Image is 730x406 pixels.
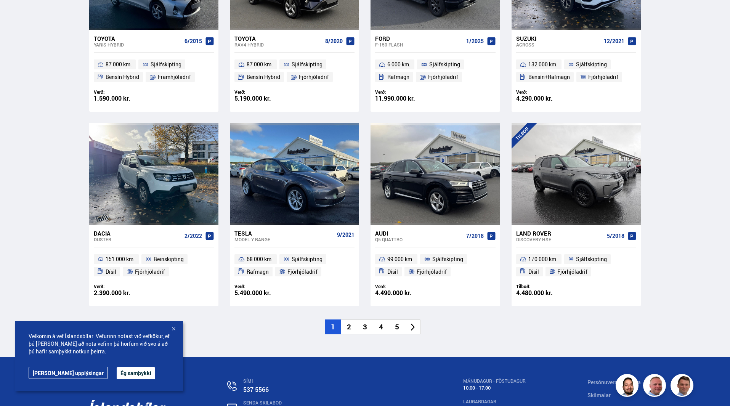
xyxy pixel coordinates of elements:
span: 12/2021 [604,38,624,44]
a: [PERSON_NAME] upplýsingar [29,367,108,379]
div: Verð: [94,89,154,95]
div: F-150 FLASH [375,42,463,47]
span: Fjórhjóladrif [299,72,329,82]
div: 10:00 - 17:00 [463,385,526,391]
div: 2.390.000 kr. [94,290,154,296]
a: Dacia Duster 2/2022 151 000 km. Beinskipting Dísil Fjórhjóladrif Verð: 2.390.000 kr. [89,225,218,307]
a: Persónuverndarstefna [587,379,641,386]
li: 1 [325,319,341,334]
span: Bensín+Rafmagn [528,72,570,82]
span: Fjórhjóladrif [588,72,618,82]
div: Toyota [234,35,322,42]
span: 6 000 km. [387,60,411,69]
span: Rafmagn [387,72,409,82]
span: Bensín Hybrid [106,72,139,82]
div: Across [516,42,601,47]
div: Duster [94,237,181,242]
div: Verð: [375,284,435,289]
span: Fjórhjóladrif [135,267,165,276]
img: FbJEzSuNWCJXmdc-.webp [672,375,695,398]
span: 2/2022 [185,233,202,239]
li: 2 [341,319,357,334]
button: Opna LiveChat spjallviðmót [6,3,29,26]
img: n0V2lOsqF3l1V2iz.svg [227,381,237,391]
li: 4 [373,319,389,334]
span: Sjálfskipting [429,60,460,69]
div: Tesla [234,230,334,237]
a: Suzuki Across 12/2021 132 000 km. Sjálfskipting Bensín+Rafmagn Fjórhjóladrif Verð: 4.290.000 kr. [512,30,641,112]
li: 3 [357,319,373,334]
div: RAV4 HYBRID [234,42,322,47]
div: Land Rover [516,230,604,237]
span: Fjórhjóladrif [428,72,458,82]
span: 68 000 km. [247,255,273,264]
span: Dísil [528,267,539,276]
span: Fjórhjóladrif [417,267,447,276]
span: 99 000 km. [387,255,414,264]
a: Tesla Model Y RANGE 9/2021 68 000 km. Sjálfskipting Rafmagn Fjórhjóladrif Verð: 5.490.000 kr. [230,225,359,307]
span: Sjálfskipting [576,255,607,264]
div: Yaris HYBRID [94,42,181,47]
span: Sjálfskipting [576,60,607,69]
span: Dísil [387,267,398,276]
div: Verð: [94,284,154,289]
a: Audi Q5 QUATTRO 7/2018 99 000 km. Sjálfskipting Dísil Fjórhjóladrif Verð: 4.490.000 kr. [371,225,500,307]
div: 5.190.000 kr. [234,95,295,102]
a: Ford F-150 FLASH 1/2025 6 000 km. Sjálfskipting Rafmagn Fjórhjóladrif Verð: 11.990.000 kr. [371,30,500,112]
button: Ég samþykki [117,367,155,379]
span: Rafmagn [247,267,269,276]
span: Fjórhjóladrif [557,267,587,276]
span: Beinskipting [154,255,184,264]
div: Verð: [375,89,435,95]
div: MÁNUDAGUR - FÖSTUDAGUR [463,379,526,384]
span: Velkomin á vef Íslandsbílar. Vefurinn notast við vefkökur, ef þú [PERSON_NAME] að nota vefinn þá ... [29,332,170,355]
div: SENDA SKILABOÐ [243,400,401,406]
div: 4.290.000 kr. [516,95,576,102]
span: 9/2021 [337,232,355,238]
div: 1.590.000 kr. [94,95,154,102]
span: 151 000 km. [106,255,135,264]
li: 5 [389,319,405,334]
div: Verð: [234,284,295,289]
a: 537 5566 [243,385,269,394]
span: 5/2018 [607,233,624,239]
a: Toyota RAV4 HYBRID 8/2020 87 000 km. Sjálfskipting Bensín Hybrid Fjórhjóladrif Verð: 5.190.000 kr. [230,30,359,112]
img: siFngHWaQ9KaOqBr.png [644,375,667,398]
img: nhp88E3Fdnt1Opn2.png [617,375,640,398]
div: LAUGARDAGAR [463,399,526,404]
div: Tilboð: [516,284,576,289]
span: Sjálfskipting [292,255,322,264]
span: 87 000 km. [106,60,132,69]
div: Ford [375,35,463,42]
a: Toyota Yaris HYBRID 6/2015 87 000 km. Sjálfskipting Bensín Hybrid Framhjóladrif Verð: 1.590.000 kr. [89,30,218,112]
span: Framhjóladrif [158,72,191,82]
div: Verð: [234,89,295,95]
a: Skilmalar [587,392,611,399]
div: 5.490.000 kr. [234,290,295,296]
span: Bensín Hybrid [247,72,280,82]
div: Q5 QUATTRO [375,237,463,242]
a: Land Rover Discovery HSE 5/2018 170 000 km. Sjálfskipting Dísil Fjórhjóladrif Tilboð: 4.480.000 kr. [512,225,641,307]
span: 132 000 km. [528,60,558,69]
span: Sjálfskipting [432,255,463,264]
div: Toyota [94,35,181,42]
span: 7/2018 [466,233,484,239]
span: Sjálfskipting [292,60,322,69]
span: Dísil [106,267,116,276]
div: 11.990.000 kr. [375,95,435,102]
div: Model Y RANGE [234,237,334,242]
div: SÍMI [243,379,401,384]
div: 4.480.000 kr. [516,290,576,296]
div: 4.490.000 kr. [375,290,435,296]
span: Sjálfskipting [151,60,181,69]
div: Discovery HSE [516,237,604,242]
div: Dacia [94,230,181,237]
div: Suzuki [516,35,601,42]
span: 87 000 km. [247,60,273,69]
span: 170 000 km. [528,255,558,264]
span: 1/2025 [466,38,484,44]
span: Fjórhjóladrif [287,267,318,276]
span: 6/2015 [185,38,202,44]
div: Verð: [516,89,576,95]
span: 8/2020 [325,38,343,44]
